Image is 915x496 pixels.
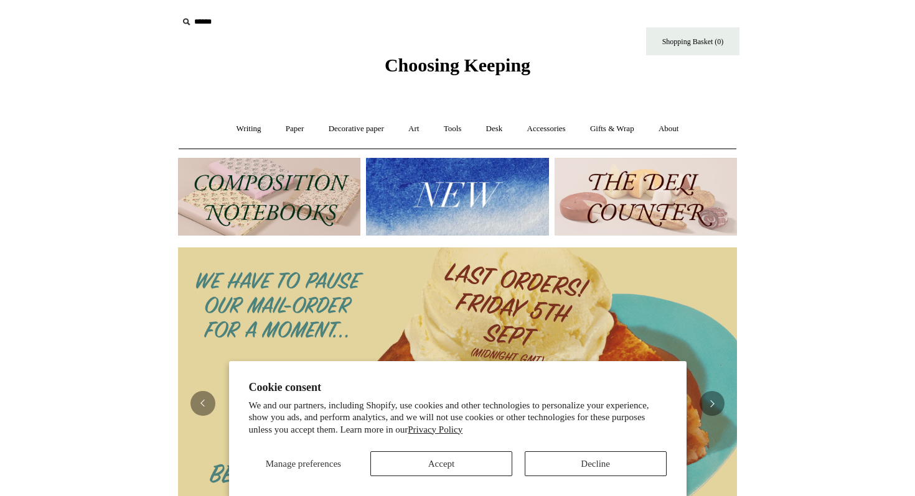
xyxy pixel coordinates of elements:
button: Previous [190,391,215,416]
img: 202302 Composition ledgers.jpg__PID:69722ee6-fa44-49dd-a067-31375e5d54ec [178,158,360,236]
a: Privacy Policy [408,425,462,434]
button: Manage preferences [248,451,358,476]
a: Shopping Basket (0) [646,27,739,55]
h2: Cookie consent [249,381,667,394]
a: Writing [225,113,273,145]
img: The Deli Counter [555,158,737,236]
a: Tools [433,113,473,145]
a: Decorative paper [317,113,395,145]
a: Art [397,113,430,145]
p: We and our partners, including Shopify, use cookies and other technologies to personalize your ex... [249,400,667,436]
a: Choosing Keeping [385,65,530,73]
a: Gifts & Wrap [579,113,645,145]
a: Desk [475,113,514,145]
span: Choosing Keeping [385,55,530,75]
img: New.jpg__PID:f73bdf93-380a-4a35-bcfe-7823039498e1 [366,158,548,236]
button: Accept [370,451,512,476]
a: About [647,113,690,145]
a: Paper [274,113,316,145]
a: Accessories [516,113,577,145]
button: Next [700,391,725,416]
span: Manage preferences [266,459,341,469]
button: Decline [525,451,667,476]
